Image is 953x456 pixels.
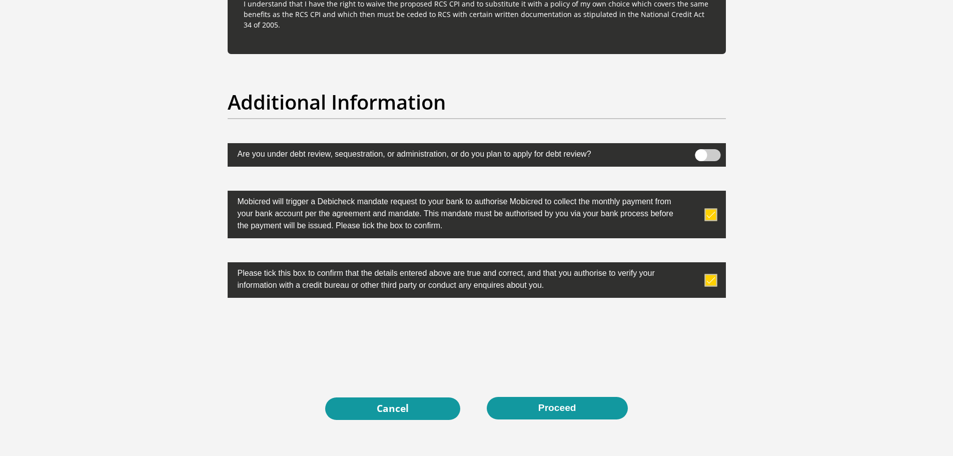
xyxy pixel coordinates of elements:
[228,90,726,114] h2: Additional Information
[325,397,460,420] a: Cancel
[228,143,676,163] label: Are you under debt review, sequestration, or administration, or do you plan to apply for debt rev...
[401,322,553,361] iframe: reCAPTCHA
[228,191,676,234] label: Mobicred will trigger a Debicheck mandate request to your bank to authorise Mobicred to collect t...
[487,397,628,419] button: Proceed
[228,262,676,294] label: Please tick this box to confirm that the details entered above are true and correct, and that you...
